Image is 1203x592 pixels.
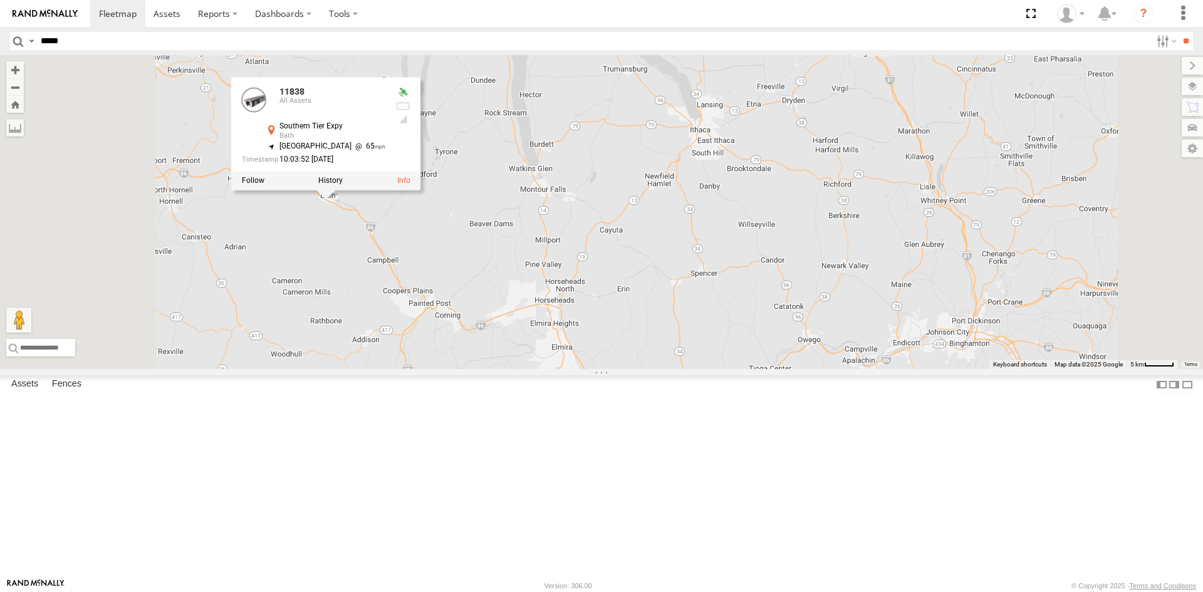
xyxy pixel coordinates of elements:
a: Visit our Website [7,579,65,592]
a: 11838 [279,86,305,96]
label: Measure [6,119,24,137]
a: Terms and Conditions [1130,582,1196,589]
button: Drag Pegman onto the map to open Street View [6,308,31,333]
button: Keyboard shortcuts [993,360,1047,369]
span: 5 km [1130,361,1144,368]
div: Southern Tier Expy [279,122,386,130]
span: Map data ©2025 Google [1055,361,1123,368]
button: Map Scale: 5 km per 44 pixels [1127,360,1178,369]
span: [GEOGRAPHIC_DATA] [279,142,352,150]
div: No battery health information received from this device. [395,101,410,111]
label: Map Settings [1182,140,1203,157]
div: Date/time of location update [242,155,386,164]
button: Zoom out [6,78,24,96]
div: Valid GPS Fix [395,87,410,97]
div: All Assets [279,97,386,105]
div: © Copyright 2025 - [1071,582,1196,589]
label: Dock Summary Table to the Left [1155,375,1168,393]
a: Terms (opens in new tab) [1184,362,1197,367]
div: Last Event GSM Signal Strength [395,115,410,125]
label: Search Query [26,32,36,50]
label: Fences [46,376,88,393]
label: Assets [5,376,44,393]
a: View Asset Details [397,176,410,185]
label: View Asset History [318,176,343,185]
label: Search Filter Options [1152,32,1179,50]
a: View Asset Details [242,87,267,112]
label: Dock Summary Table to the Right [1168,375,1180,393]
button: Zoom in [6,61,24,78]
label: Hide Summary Table [1181,375,1194,393]
div: Thomas Ward [1053,4,1089,23]
img: rand-logo.svg [13,9,78,18]
span: 65 [352,142,386,150]
button: Zoom Home [6,96,24,113]
label: Realtime tracking of Asset [242,176,264,185]
div: Version: 306.00 [544,582,592,589]
i: ? [1133,4,1154,24]
div: Bath [279,132,386,140]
